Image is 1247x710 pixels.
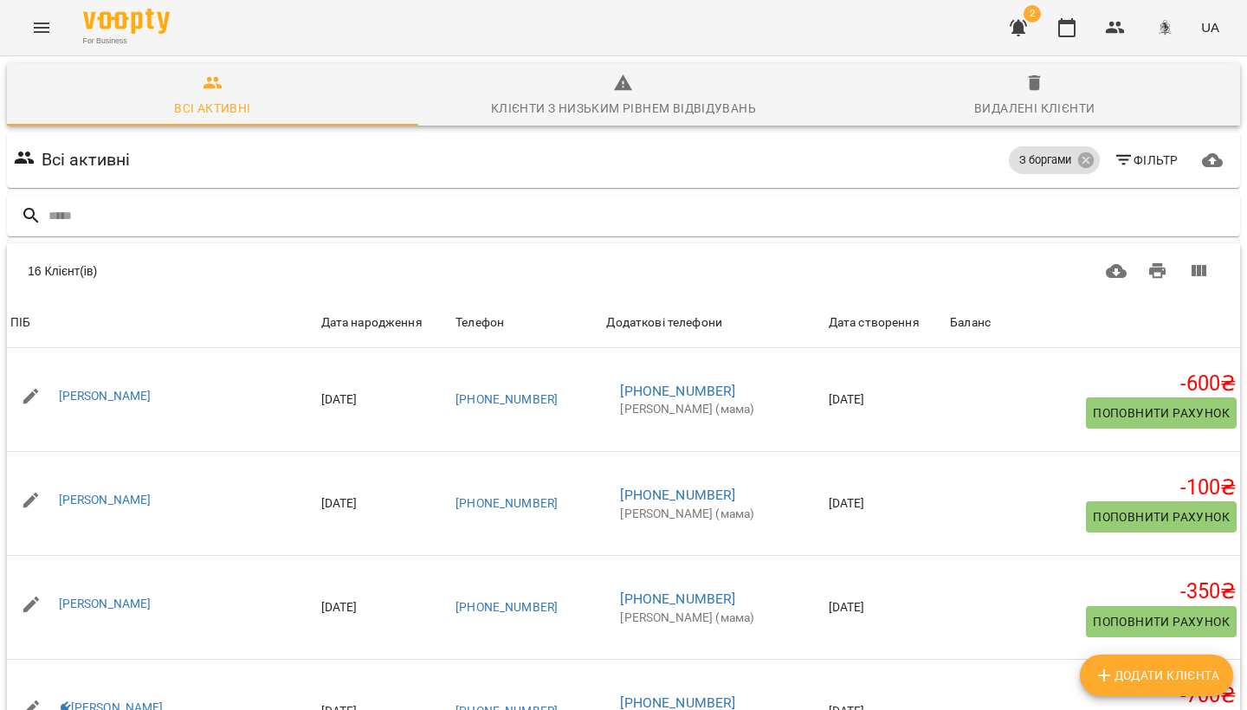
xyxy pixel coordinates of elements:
[606,313,821,333] span: Додаткові телефони
[1201,18,1219,36] span: UA
[1080,655,1233,696] button: Додати клієнта
[1137,250,1179,292] button: Друк
[620,610,807,627] p: [PERSON_NAME] (мама)
[174,98,250,119] div: Всі активні
[1095,250,1137,292] button: Завантажити CSV
[59,597,152,610] a: [PERSON_NAME]
[620,506,807,523] p: [PERSON_NAME] (мама)
[1194,11,1226,43] button: UA
[950,313,991,333] div: Sort
[606,313,722,333] div: Sort
[28,262,597,280] div: 16 Клієнт(ів)
[10,313,30,333] div: ПІБ
[829,313,920,333] div: Дата створення
[318,556,453,660] td: [DATE]
[456,496,558,510] a: [PHONE_NUMBER]
[620,383,735,399] a: [PHONE_NUMBER]
[825,556,947,660] td: [DATE]
[950,474,1237,501] h5: -100 ₴
[950,313,1237,333] span: Баланс
[1086,501,1237,532] button: Поповнити рахунок
[1094,665,1219,686] span: Додати клієнта
[825,348,947,452] td: [DATE]
[83,35,170,47] span: For Business
[1009,146,1100,174] div: З боргами
[829,313,943,333] span: Дата створення
[42,146,131,173] h6: Всі активні
[321,313,423,333] div: Дата народження
[620,591,735,607] a: [PHONE_NUMBER]
[10,313,30,333] div: Sort
[456,392,558,406] a: [PHONE_NUMBER]
[1093,611,1230,632] span: Поповнити рахунок
[456,313,504,333] div: Sort
[318,452,453,556] td: [DATE]
[1107,145,1186,176] button: Фільтр
[1178,250,1219,292] button: Вигляд колонок
[620,487,735,503] a: [PHONE_NUMBER]
[456,600,558,614] a: [PHONE_NUMBER]
[829,313,920,333] div: Sort
[606,313,722,333] div: Додаткові телефони
[950,371,1237,397] h5: -600 ₴
[825,452,947,556] td: [DATE]
[321,313,423,333] div: Sort
[456,313,504,333] div: Телефон
[1093,403,1230,423] span: Поповнити рахунок
[7,243,1240,299] div: Table Toolbar
[950,578,1237,605] h5: -350 ₴
[974,98,1095,119] div: Видалені клієнти
[620,401,807,418] p: [PERSON_NAME] (мама)
[10,313,314,333] span: ПІБ
[318,348,453,452] td: [DATE]
[83,9,170,34] img: Voopty Logo
[59,389,152,403] a: [PERSON_NAME]
[321,313,449,333] span: Дата народження
[1086,606,1237,637] button: Поповнити рахунок
[59,493,152,507] a: [PERSON_NAME]
[456,313,599,333] span: Телефон
[1086,397,1237,429] button: Поповнити рахунок
[1024,5,1041,23] span: 2
[1114,150,1179,171] span: Фільтр
[1153,16,1177,40] img: 8c829e5ebed639b137191ac75f1a07db.png
[491,98,756,119] div: Клієнти з низьким рівнем відвідувань
[950,682,1237,709] h5: -700 ₴
[1093,507,1230,527] span: Поповнити рахунок
[21,7,62,48] button: Menu
[1009,152,1082,168] span: З боргами
[950,313,991,333] div: Баланс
